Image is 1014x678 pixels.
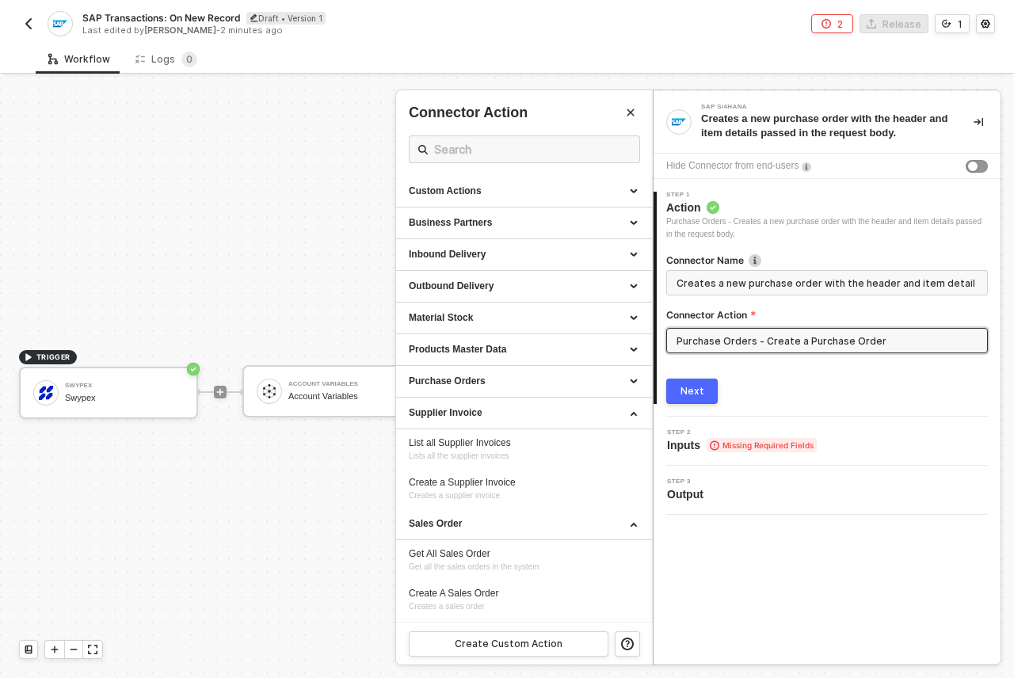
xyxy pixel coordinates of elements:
span: icon-play [50,645,59,654]
span: SAP Transactions: On New Record [82,11,240,25]
div: Workflow [48,53,110,66]
img: integration-icon [672,115,686,129]
button: Create Custom Action [409,631,608,657]
div: Hide Connector from end-users [666,158,799,173]
div: Supplier Invoice [409,406,639,420]
button: 1 [935,14,970,33]
div: Business Partners [409,216,639,230]
button: Next [666,379,718,404]
div: Create A Sales Order [409,587,639,600]
div: Get All Sales Order [409,547,639,561]
span: icon-settings [981,19,990,29]
input: Connector Action [666,328,988,353]
span: Step 1 [666,192,988,198]
span: icon-collapse-right [974,117,983,127]
div: Create Custom Action [455,638,562,650]
span: icon-minus [69,645,78,654]
div: Step 2Inputs Missing Required Fields [654,429,1001,453]
input: Enter description [677,274,974,291]
div: Material Stock [409,311,639,325]
div: SAP S/4HANA [701,104,939,110]
div: Products Master Data [409,343,639,356]
img: integration-icon [53,17,67,31]
span: icon-search [418,143,428,156]
span: Action [666,200,988,215]
button: back [19,14,38,33]
label: Connector Name [666,253,988,267]
span: Step 3 [667,478,710,485]
span: Creates a sales order [409,602,485,611]
div: Purchase Orders [409,375,639,388]
div: Next [680,385,704,398]
img: icon-info [802,162,811,172]
div: Last edited by - 2 minutes ago [82,25,505,36]
div: Connector Action [409,103,640,123]
img: back [22,17,35,30]
div: Sales Order [409,517,639,531]
button: Close [621,103,640,122]
input: Search [434,139,615,159]
span: icon-error-page [821,19,831,29]
div: Step 1Action Purchase Orders - Creates a new purchase order with the header and item details pass... [654,192,1001,404]
span: Lists all the supplier invoices [409,451,509,460]
button: 2 [811,14,853,33]
div: Create a Supplier Invoice [409,476,639,489]
div: Draft • Version 1 [246,12,326,25]
div: Outbound Delivery [409,280,639,293]
label: Connector Action [666,308,988,322]
div: List all Supplier Invoices [409,436,639,450]
span: Get all the sales orders in the system [409,562,539,571]
span: icon-expand [88,645,97,654]
span: Step 2 [667,429,817,436]
span: icon-versioning [942,19,951,29]
div: Purchase Orders - Creates a new purchase order with the header and item details passed in the req... [666,215,988,241]
button: Release [860,14,928,33]
div: 2 [837,17,843,31]
span: Creates a supplier invoice [409,491,500,500]
span: Output [667,486,710,502]
span: Missing Required Fields [707,438,817,452]
span: [PERSON_NAME] [144,25,216,36]
sup: 0 [181,51,197,67]
img: icon-info [749,254,761,267]
div: Creates a new purchase order with the header and item details passed in the request body. [701,112,948,140]
div: Logs [135,51,197,67]
div: Inbound Delivery [409,248,639,261]
div: 1 [958,17,963,31]
span: Inputs [667,437,817,453]
span: icon-edit [250,13,258,22]
div: Custom Actions [409,185,639,198]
